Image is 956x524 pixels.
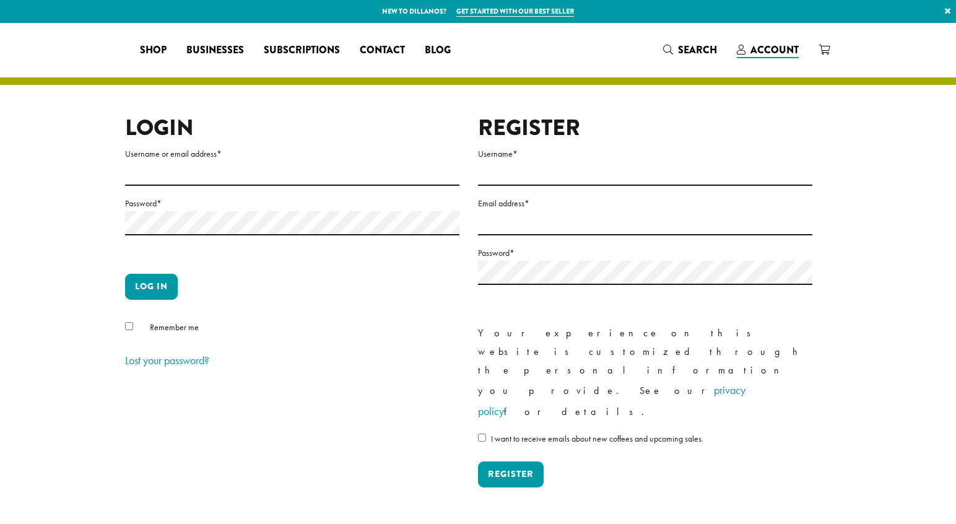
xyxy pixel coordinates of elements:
label: Password [478,245,812,261]
label: Username or email address [125,146,459,162]
span: Shop [140,43,167,58]
button: Log in [125,274,178,300]
input: I want to receive emails about new coffees and upcoming sales. [478,434,486,442]
h2: Register [478,115,812,141]
span: Remember me [150,321,199,333]
a: Get started with our best seller [456,6,574,17]
label: Password [125,196,459,211]
label: Email address [478,196,812,211]
a: Shop [130,40,176,60]
span: Contact [360,43,405,58]
span: I want to receive emails about new coffees and upcoming sales. [491,433,703,444]
a: Search [653,40,727,60]
label: Username [478,146,812,162]
span: Search [678,43,717,57]
h2: Login [125,115,459,141]
span: Blog [425,43,451,58]
span: Subscriptions [264,43,340,58]
a: privacy policy [478,383,745,418]
a: Lost your password? [125,353,209,367]
p: Your experience on this website is customized through the personal information you provide. See o... [478,324,812,422]
span: Businesses [186,43,244,58]
button: Register [478,461,544,487]
span: Account [750,43,799,57]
